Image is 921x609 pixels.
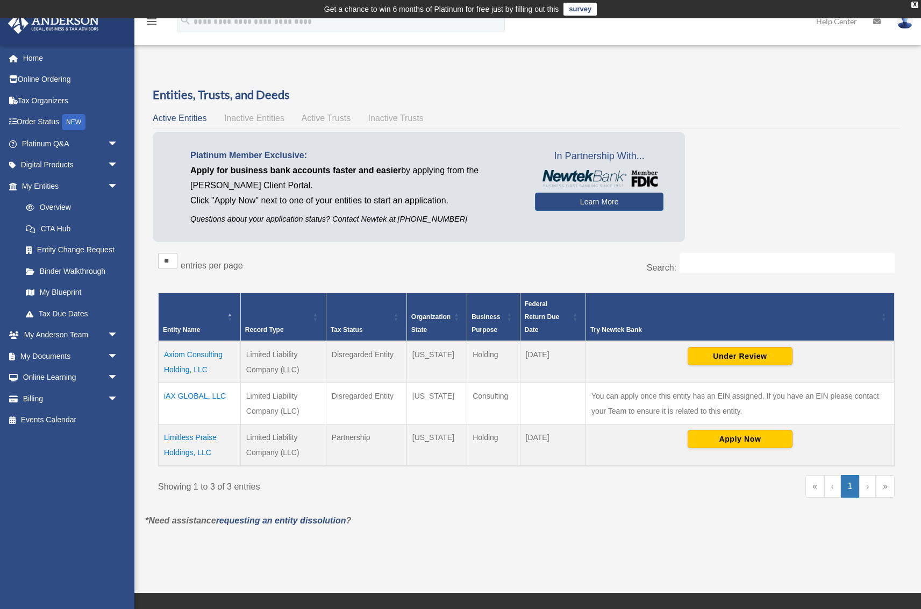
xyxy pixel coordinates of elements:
[326,383,406,424] td: Disregarded Entity
[153,87,900,103] h3: Entities, Trusts, and Deeds
[216,516,346,525] a: requesting an entity dissolution
[8,345,134,367] a: My Documentsarrow_drop_down
[586,293,894,341] th: Try Newtek Bank : Activate to sort
[145,516,351,525] em: *Need assistance ?
[805,475,824,498] a: First
[520,293,586,341] th: Federal Return Due Date: Activate to sort
[163,326,200,334] span: Entity Name
[467,341,520,383] td: Holding
[8,175,129,197] a: My Entitiesarrow_drop_down
[8,154,134,176] a: Digital Productsarrow_drop_down
[368,114,424,123] span: Inactive Trusts
[406,424,467,466] td: [US_STATE]
[520,341,586,383] td: [DATE]
[5,13,102,34] img: Anderson Advisors Platinum Portal
[62,114,85,130] div: NEW
[8,388,134,409] a: Billingarrow_drop_down
[240,341,326,383] td: Limited Liability Company (LLC)
[911,2,918,8] div: close
[841,475,860,498] a: 1
[240,293,326,341] th: Record Type: Activate to sort
[326,341,406,383] td: Disregarded Entity
[8,324,134,346] a: My Anderson Teamarrow_drop_down
[647,263,676,272] label: Search:
[245,326,284,334] span: Record Type
[472,313,500,334] span: Business Purpose
[159,341,241,383] td: Axiom Consulting Holding, LLC
[15,218,129,239] a: CTA Hub
[688,347,793,365] button: Under Review
[190,163,519,193] p: by applying from the [PERSON_NAME] Client Portal.
[411,313,451,334] span: Organization State
[108,345,129,367] span: arrow_drop_down
[190,193,519,208] p: Click "Apply Now" next to one of your entities to start an application.
[326,424,406,466] td: Partnership
[15,303,129,324] a: Tax Due Dates
[190,148,519,163] p: Platinum Member Exclusive:
[688,430,793,448] button: Apply Now
[108,324,129,346] span: arrow_drop_down
[190,166,401,175] span: Apply for business bank accounts faster and easier
[876,475,895,498] a: Last
[240,424,326,466] td: Limited Liability Company (LLC)
[180,15,191,26] i: search
[15,260,129,282] a: Binder Walkthrough
[8,409,134,431] a: Events Calendar
[15,197,124,218] a: Overview
[824,475,841,498] a: Previous
[159,424,241,466] td: Limitless Praise Holdings, LLC
[108,175,129,197] span: arrow_drop_down
[8,133,134,154] a: Platinum Q&Aarrow_drop_down
[326,293,406,341] th: Tax Status: Activate to sort
[467,424,520,466] td: Holding
[108,388,129,410] span: arrow_drop_down
[8,367,134,388] a: Online Learningarrow_drop_down
[331,326,363,334] span: Tax Status
[540,170,658,187] img: NewtekBankLogoSM.png
[159,383,241,424] td: iAX GLOBAL, LLC
[181,261,243,270] label: entries per page
[535,148,663,165] span: In Partnership With...
[586,383,894,424] td: You can apply once this entity has an EIN assigned. If you have an EIN please contact your Team t...
[535,193,663,211] a: Learn More
[302,114,351,123] span: Active Trusts
[8,69,134,90] a: Online Ordering
[108,133,129,155] span: arrow_drop_down
[15,282,129,303] a: My Blueprint
[467,293,520,341] th: Business Purpose: Activate to sort
[406,293,467,341] th: Organization State: Activate to sort
[859,475,876,498] a: Next
[240,383,326,424] td: Limited Liability Company (LLC)
[897,13,913,29] img: User Pic
[563,3,597,16] a: survey
[590,323,878,336] div: Try Newtek Bank
[108,154,129,176] span: arrow_drop_down
[159,293,241,341] th: Entity Name: Activate to invert sorting
[406,383,467,424] td: [US_STATE]
[158,475,518,494] div: Showing 1 to 3 of 3 entries
[8,111,134,133] a: Order StatusNEW
[324,3,559,16] div: Get a chance to win 6 months of Platinum for free just by filling out this
[406,341,467,383] td: [US_STATE]
[145,19,158,28] a: menu
[108,367,129,389] span: arrow_drop_down
[145,15,158,28] i: menu
[153,114,206,123] span: Active Entities
[525,300,560,334] span: Federal Return Due Date
[520,424,586,466] td: [DATE]
[15,239,129,261] a: Entity Change Request
[8,47,134,69] a: Home
[190,213,519,226] p: Questions about your application status? Contact Newtek at [PHONE_NUMBER]
[467,383,520,424] td: Consulting
[224,114,284,123] span: Inactive Entities
[8,90,134,111] a: Tax Organizers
